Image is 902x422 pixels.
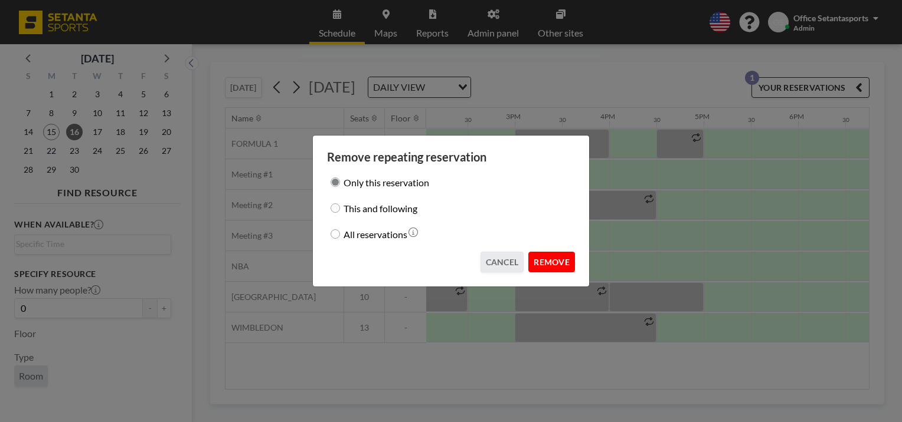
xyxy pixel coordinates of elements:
[481,252,524,272] button: CANCEL
[344,200,417,216] label: This and following
[344,174,429,190] label: Only this reservation
[344,226,407,242] label: All reservations
[327,150,575,164] h3: Remove repeating reservation
[528,252,575,272] button: REMOVE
